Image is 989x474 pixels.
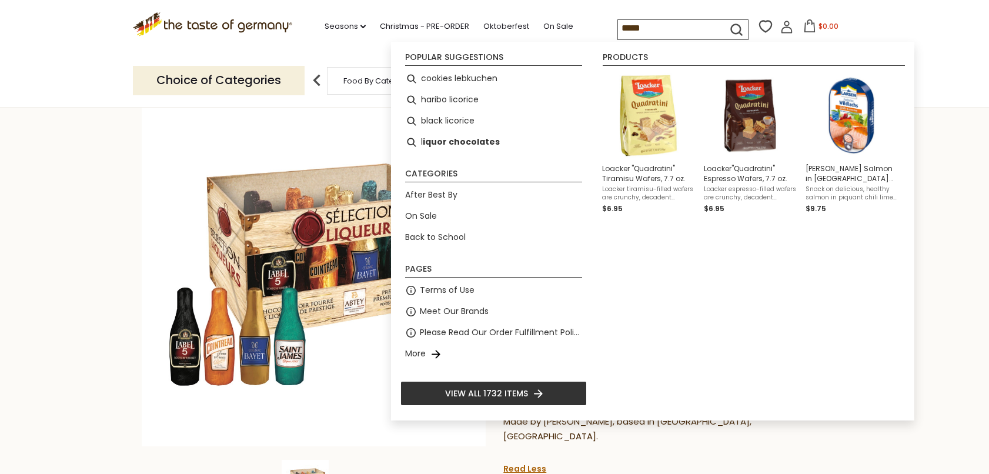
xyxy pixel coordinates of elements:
li: haribo licorice [400,89,587,111]
li: Terms of Use [400,280,587,301]
span: $9.75 [806,203,826,213]
li: Back to School [400,227,587,248]
li: Categories [405,169,582,182]
li: After Best By [400,185,587,206]
div: Instant Search Results [391,42,914,420]
span: Loacker tiramisu-filled wafers are crunchy, decadent delights for cookie lovers. Made by Loacker ... [602,185,694,202]
a: After Best By [405,188,457,202]
span: $6.95 [602,203,623,213]
a: On Sale [543,20,573,33]
a: Terms of Use [420,283,475,297]
a: Please Read Our Order Fulfillment Policies [420,326,582,339]
li: Meet Our Brands [400,301,587,322]
li: Loacker"Quadratini" Espresso Wafers, 7.7 oz. [699,68,801,219]
li: Popular suggestions [405,53,582,66]
span: Loacker "Quadratini" Tiramisu Wafers, 7.7 oz. [602,163,694,183]
a: Seasons [325,20,366,33]
li: cookies lebkuchen [400,68,587,89]
li: On Sale [400,206,587,227]
span: Loacker"Quadratini" Espresso Wafers, 7.7 oz. [704,163,796,183]
a: Meet Our Brands [420,305,489,318]
a: Loacker Quadratini Tiramisu WafersLoacker "Quadratini" Tiramisu Wafers, 7.7 oz.Loacker tiramisu-f... [602,73,694,215]
button: $0.00 [796,19,846,37]
img: Larsen Canned Salmon in Chili Lime Sauce [809,73,894,158]
span: Snack on delicious, healthy salmon in piquant chili lime vinaigrette. Just open the can and consu... [806,185,898,202]
li: black licorice [400,111,587,132]
img: Loacker Quadratini Tiramisu Wafers [606,73,691,158]
a: Loacker Quadratini Espresso WafersLoacker"Quadratini" Espresso Wafers, 7.7 oz.Loacker espresso-fi... [704,73,796,215]
a: Christmas - PRE-ORDER [380,20,469,33]
li: View all 1732 items [400,381,587,406]
span: $6.95 [704,203,724,213]
li: liquor chocolates [400,132,587,153]
a: On Sale [405,209,437,223]
p: Choice of Categories [133,66,305,95]
li: Loacker "Quadratini" Tiramisu Wafers, 7.7 oz. [597,68,699,219]
a: Oktoberfest [483,20,529,33]
li: More [400,343,587,365]
li: Please Read Our Order Fulfillment Policies [400,322,587,343]
li: Products [603,53,905,66]
li: Pages [405,265,582,278]
img: previous arrow [305,69,329,92]
li: Larsen Salmon in Chili Lime Sauce, in can 200g [801,68,903,219]
span: [PERSON_NAME] Salmon in [GEOGRAPHIC_DATA] Lime Sauce, in can 200g [806,163,898,183]
a: Food By Category [343,76,412,85]
span: Loacker espresso-filled wafers are crunchy, decadent delights for cookie lovers. Made by Loacker ... [704,185,796,202]
span: $0.00 [818,21,838,31]
span: View all 1732 items [445,387,528,400]
p: Made by [PERSON_NAME], based in [GEOGRAPHIC_DATA], [GEOGRAPHIC_DATA]. [503,415,847,444]
img: Loacker Quadratini Espresso Wafers [707,73,793,158]
b: iquor chocolates [423,135,500,149]
a: Back to School [405,231,466,244]
img: Abtey Selection Liqueurs in Crate Box [142,102,486,446]
a: Larsen Canned Salmon in Chili Lime Sauce[PERSON_NAME] Salmon in [GEOGRAPHIC_DATA] Lime Sauce, in ... [806,73,898,215]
